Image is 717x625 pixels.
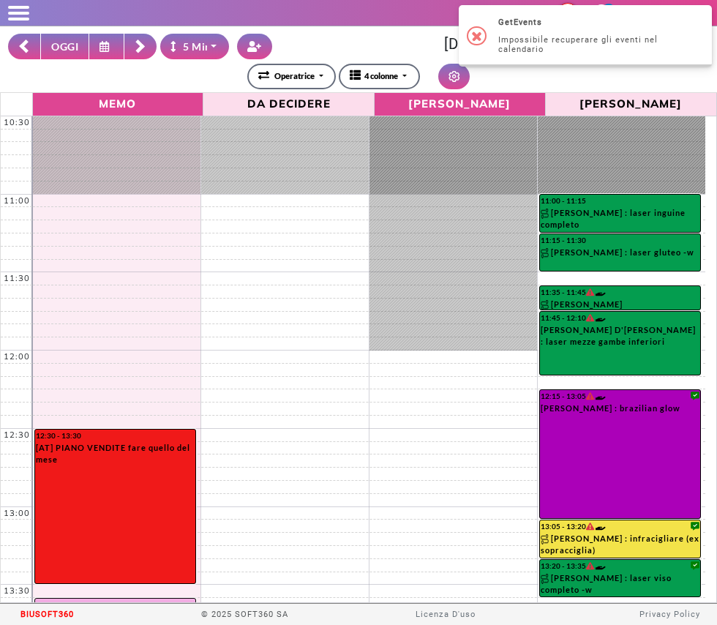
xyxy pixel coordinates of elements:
[586,562,594,569] i: Il cliente ha degli insoluti
[1,585,33,597] div: 13:30
[541,572,700,596] div: [PERSON_NAME] : laser viso completo -w
[549,94,713,113] span: [PERSON_NAME]
[498,35,695,54] div: Impossibile recuperare gli eventi nel calendario
[36,430,195,441] div: 12:30 - 13:30
[541,287,700,298] div: 11:35 - 11:45
[541,247,700,263] div: [PERSON_NAME] : laser gluteo -w
[37,94,200,113] span: Memo
[1,507,33,520] div: 13:00
[1,116,33,129] div: 10:30
[237,34,272,59] button: Crea nuovo contatto rapido
[378,94,541,113] span: [PERSON_NAME]
[207,94,370,113] span: Da Decidere
[416,610,476,619] a: Licenza D'uso
[40,34,89,59] button: OGGI
[36,442,195,466] div: [AT] PIANO VENDITE fare quello del mese
[541,533,700,558] div: [PERSON_NAME] : infracigliare (ex sopracciglia)
[541,195,700,206] div: 11:00 - 11:15
[541,391,700,402] div: 12:15 - 13:05
[586,523,594,530] i: Il cliente ha degli insoluti
[36,599,195,610] div: 13:35 - 14:35
[170,39,225,54] div: 5 Minuti
[541,300,551,310] img: PERCORSO
[541,574,551,584] img: PERCORSO
[541,534,551,544] img: PERCORSO
[541,403,700,419] div: [PERSON_NAME] : brazilian glow
[541,324,700,353] div: [PERSON_NAME] D'[PERSON_NAME] : laser mezze gambe inferiori
[586,314,594,321] i: Il cliente ha degli insoluti
[1,272,33,285] div: 11:30
[1,351,33,363] div: 12:00
[280,35,709,54] h3: [DATE]
[541,248,551,258] img: PERCORSO
[541,299,700,310] div: [PERSON_NAME] D'[PERSON_NAME] : laser ascelle
[541,209,551,219] img: PERCORSO
[586,392,594,400] i: Il cliente ha degli insoluti
[1,195,33,207] div: 11:00
[586,288,594,296] i: Il cliente ha degli insoluti
[541,561,700,572] div: 13:20 - 13:35
[541,235,700,246] div: 11:15 - 11:30
[541,312,700,323] div: 11:45 - 12:10
[1,429,33,441] div: 12:30
[498,18,695,27] h2: GetEvents
[639,610,700,619] a: Privacy Policy
[541,207,700,232] div: [PERSON_NAME] : laser inguine completo
[541,521,700,532] div: 13:05 - 13:20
